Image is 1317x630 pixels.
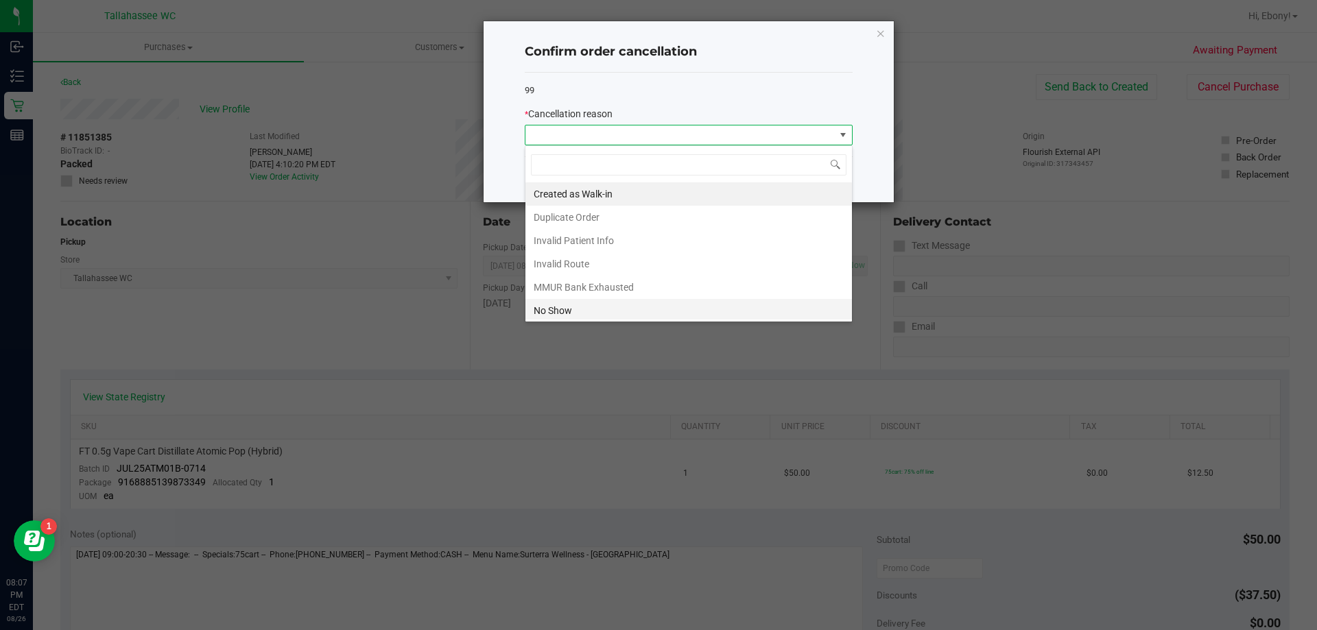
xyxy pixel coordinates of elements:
[525,182,852,206] li: Created as Walk-in
[525,43,853,61] h4: Confirm order cancellation
[14,520,55,561] iframe: Resource center
[525,299,852,322] li: No Show
[525,85,534,95] span: 99
[525,206,852,229] li: Duplicate Order
[525,252,852,276] li: Invalid Route
[525,229,852,252] li: Invalid Patient Info
[528,108,613,119] span: Cancellation reason
[525,276,852,299] li: MMUR Bank Exhausted
[40,518,57,535] iframe: Resource center unread badge
[876,25,886,41] button: Close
